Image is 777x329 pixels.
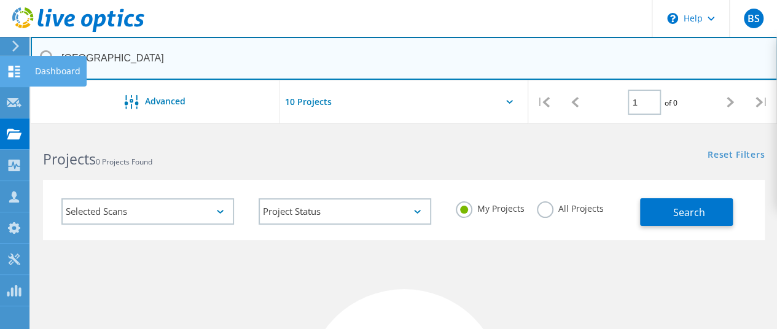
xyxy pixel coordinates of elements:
button: Search [640,198,733,226]
div: | [746,80,777,124]
div: Selected Scans [61,198,234,225]
label: My Projects [456,201,525,213]
span: Search [673,206,705,219]
span: BS [747,14,759,23]
div: | [528,80,560,124]
a: Live Optics Dashboard [12,26,144,34]
label: All Projects [537,201,604,213]
div: Project Status [259,198,431,225]
svg: \n [667,13,678,24]
b: Projects [43,149,96,169]
span: 0 Projects Found [96,157,152,167]
span: Advanced [145,97,185,106]
span: of 0 [664,98,677,108]
div: Dashboard [35,67,80,75]
a: Reset Filters [708,150,765,161]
